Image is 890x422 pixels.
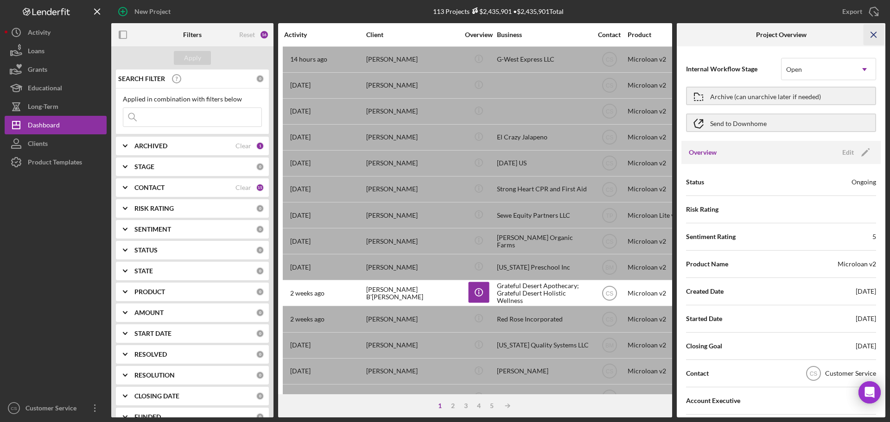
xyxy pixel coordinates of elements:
[472,402,485,409] div: 4
[497,333,590,358] div: [US_STATE] Quality Systems LLC
[366,385,459,409] div: [PERSON_NAME]
[256,246,264,254] div: 0
[810,371,818,377] text: CS
[134,205,174,212] b: RISK RATING
[852,177,876,187] div: Ongoing
[686,113,876,132] button: Send to Downhome
[686,205,718,214] span: Risk Rating
[497,359,590,384] div: [PERSON_NAME]
[689,148,717,157] h3: Overview
[184,51,201,65] div: Apply
[134,392,179,400] b: CLOSING DATE
[856,341,876,351] div: [DATE]
[686,369,709,378] span: Contact
[290,212,311,219] time: 2025-09-19 00:30
[686,341,722,351] span: Closing Goal
[605,134,613,141] text: CS
[497,31,590,38] div: Business
[28,153,82,174] div: Product Templates
[497,255,590,279] div: [US_STATE] Preschool Inc
[5,42,107,60] a: Loans
[366,177,459,202] div: [PERSON_NAME]
[756,31,807,38] b: Project Overview
[366,99,459,124] div: [PERSON_NAME]
[686,259,728,269] span: Product Name
[256,267,264,275] div: 0
[256,392,264,400] div: 0
[497,229,590,253] div: [PERSON_NAME] Organic Farms
[605,342,614,349] text: BM
[256,183,264,192] div: 15
[5,153,107,171] a: Product Templates
[433,402,446,409] div: 1
[686,396,740,405] span: Account Executive
[5,116,107,134] a: Dashboard
[628,177,720,202] div: Microloan v2
[837,145,873,159] button: Edit
[470,7,512,15] div: $2,435,901
[872,232,876,241] div: 5
[123,95,262,103] div: Applied in combination with filters below
[605,264,614,271] text: BM
[605,186,613,193] text: CS
[686,232,736,241] span: Sentiment Rating
[256,142,264,150] div: 1
[290,238,311,245] time: 2025-09-15 03:26
[605,108,613,115] text: CS
[366,307,459,331] div: [PERSON_NAME]
[497,151,590,176] div: [DATE] US
[686,314,722,323] span: Started Date
[497,385,590,409] div: [PERSON_NAME] trucking llc
[497,177,590,202] div: Strong Heart CPR and First Aid
[134,288,165,296] b: PRODUCT
[5,79,107,97] button: Educational
[256,350,264,359] div: 0
[290,264,311,271] time: 2025-09-16 20:51
[856,287,876,296] div: [DATE]
[134,309,164,316] b: AMOUNT
[111,2,180,21] button: New Project
[858,381,881,403] div: Open Intercom Messenger
[290,133,311,141] time: 2025-09-18 22:29
[23,399,83,420] div: Customer Service
[256,309,264,317] div: 0
[290,367,311,375] time: 2025-09-06 22:04
[605,160,613,167] text: CS
[605,394,614,401] text: BM
[459,402,472,409] div: 3
[5,134,107,153] button: Clients
[838,259,876,269] div: Microloan v2
[260,30,269,39] div: 16
[5,97,107,116] a: Long-Term
[5,60,107,79] button: Grants
[606,212,613,219] text: TP
[366,47,459,72] div: [PERSON_NAME]
[134,142,167,150] b: ARCHIVED
[825,369,876,378] div: Customer Service
[686,87,876,105] button: Archive (can unarchive later if needed)
[256,204,264,213] div: 0
[833,2,885,21] button: Export
[290,341,311,349] time: 2025-09-07 01:28
[284,31,365,38] div: Activity
[134,372,175,379] b: RESOLUTION
[235,184,251,191] div: Clear
[628,307,720,331] div: Microloan v2
[628,203,720,227] div: Microloan Lite v2
[239,31,255,38] div: Reset
[628,151,720,176] div: Microloan v2
[134,351,167,358] b: RESOLVED
[28,79,62,100] div: Educational
[28,134,48,155] div: Clients
[134,413,161,421] b: FUNDED
[366,203,459,227] div: [PERSON_NAME]
[290,107,311,115] time: 2025-09-22 18:24
[366,333,459,358] div: [PERSON_NAME]
[856,314,876,323] div: [DATE]
[497,307,590,331] div: Red Rose Incorporated
[28,97,58,118] div: Long-Term
[366,73,459,98] div: [PERSON_NAME]
[710,114,767,131] div: Send to Downhome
